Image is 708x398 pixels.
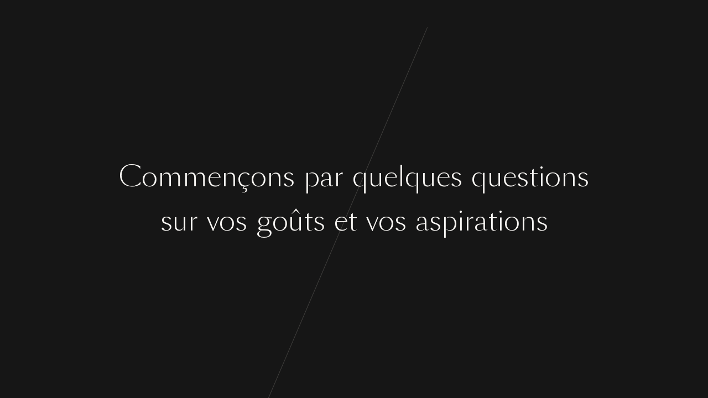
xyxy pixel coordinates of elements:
div: o [504,201,520,242]
div: n [267,156,283,198]
div: s [450,156,462,198]
div: t [348,201,357,242]
div: u [173,201,188,242]
div: e [503,156,517,198]
div: n [561,156,577,198]
div: n [520,201,536,242]
div: m [158,156,183,198]
div: p [441,201,457,242]
div: o [142,156,158,198]
div: p [304,156,320,198]
div: o [545,156,561,198]
div: s [394,201,407,242]
div: r [188,201,198,242]
div: l [398,156,405,198]
div: t [488,201,497,242]
div: s [577,156,589,198]
div: v [207,201,219,242]
div: e [207,156,221,198]
div: a [415,201,429,242]
div: ç [237,156,251,198]
div: t [304,201,313,242]
div: o [272,201,288,242]
div: r [464,201,474,242]
div: e [384,156,398,198]
div: r [334,156,343,198]
div: û [288,201,304,242]
div: u [368,156,384,198]
div: a [320,156,334,198]
div: s [429,201,441,242]
div: s [313,201,325,242]
div: s [536,201,548,242]
div: o [251,156,267,198]
div: u [487,156,503,198]
div: s [160,201,173,242]
div: q [405,156,421,198]
div: m [183,156,207,198]
div: i [497,201,504,242]
div: s [517,156,529,198]
div: s [283,156,295,198]
div: e [436,156,450,198]
div: v [366,201,378,242]
div: n [221,156,237,198]
div: i [457,201,464,242]
div: e [334,201,348,242]
div: C [119,156,142,198]
div: i [538,156,545,198]
div: o [378,201,394,242]
div: g [256,201,272,242]
div: q [471,156,487,198]
div: t [529,156,538,198]
div: s [235,201,247,242]
div: u [421,156,436,198]
div: a [474,201,488,242]
div: o [219,201,235,242]
div: q [352,156,368,198]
